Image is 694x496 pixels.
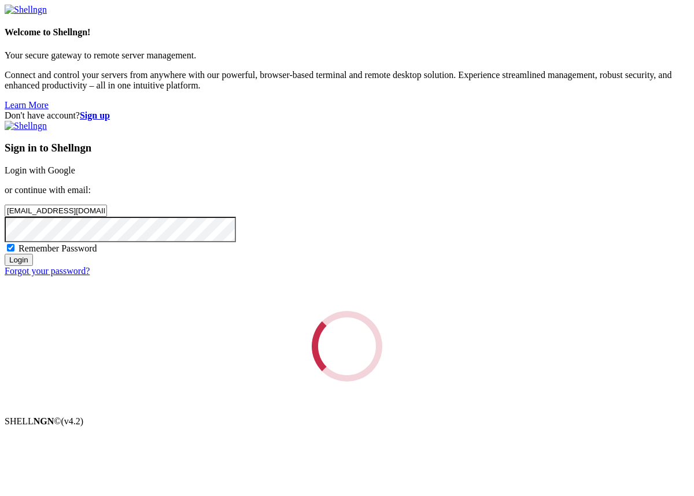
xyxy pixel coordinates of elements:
[5,100,49,110] a: Learn More
[5,70,689,91] p: Connect and control your servers from anywhere with our powerful, browser-based terminal and remo...
[5,205,107,217] input: Email address
[312,311,382,382] div: Loading...
[19,243,97,253] span: Remember Password
[5,5,47,15] img: Shellngn
[5,185,689,195] p: or continue with email:
[5,142,689,154] h3: Sign in to Shellngn
[5,50,689,61] p: Your secure gateway to remote server management.
[5,266,90,276] a: Forgot your password?
[5,165,75,175] a: Login with Google
[5,27,689,38] h4: Welcome to Shellngn!
[34,416,54,426] b: NGN
[7,244,14,251] input: Remember Password
[5,416,83,426] span: SHELL ©
[5,254,33,266] input: Login
[5,121,47,131] img: Shellngn
[61,416,84,426] span: 4.2.0
[5,110,689,121] div: Don't have account?
[80,110,110,120] a: Sign up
